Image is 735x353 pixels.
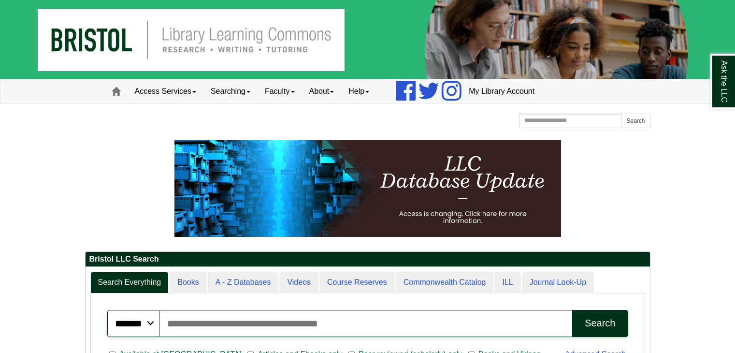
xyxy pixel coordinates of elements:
[86,252,650,267] h2: Bristol LLC Search
[90,272,169,294] a: Search Everything
[302,79,342,103] a: About
[341,79,376,103] a: Help
[208,272,279,294] a: A - Z Databases
[585,318,615,329] div: Search
[203,79,258,103] a: Searching
[258,79,302,103] a: Faculty
[461,79,542,103] a: My Library Account
[621,114,650,128] button: Search
[522,272,594,294] a: Journal Look-Up
[279,272,318,294] a: Videos
[128,79,203,103] a: Access Services
[170,272,206,294] a: Books
[396,272,494,294] a: Commonwealth Catalog
[572,310,628,337] button: Search
[494,272,520,294] a: ILL
[174,140,561,237] img: HTML tutorial
[319,272,395,294] a: Course Reserves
